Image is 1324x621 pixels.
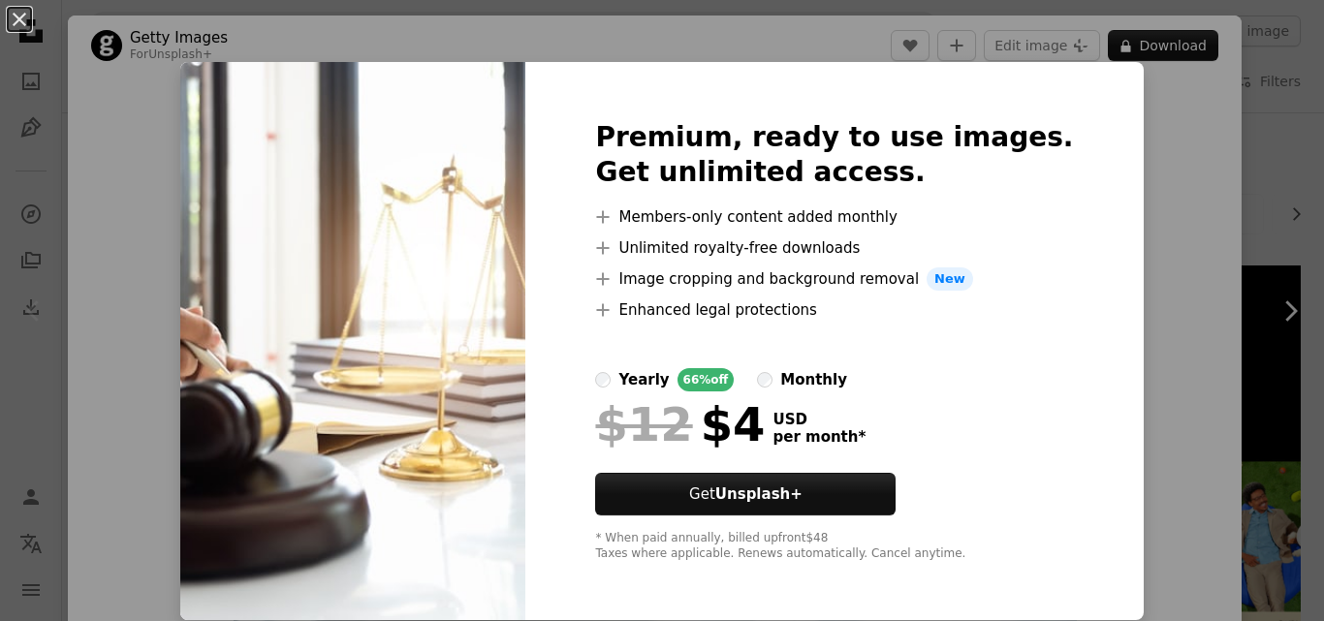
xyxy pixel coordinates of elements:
[595,399,692,450] span: $12
[595,372,611,388] input: yearly66%off
[595,399,765,450] div: $4
[595,205,1073,229] li: Members-only content added monthly
[595,236,1073,260] li: Unlimited royalty-free downloads
[780,368,847,391] div: monthly
[757,372,772,388] input: monthly
[595,120,1073,190] h2: Premium, ready to use images. Get unlimited access.
[595,531,1073,562] div: * When paid annually, billed upfront $48 Taxes where applicable. Renews automatically. Cancel any...
[927,267,973,291] span: New
[180,62,525,620] img: premium_photo-1661329930662-19a43503782f
[772,411,866,428] span: USD
[595,473,896,515] button: GetUnsplash+
[595,267,1073,291] li: Image cropping and background removal
[595,298,1073,322] li: Enhanced legal protections
[678,368,735,391] div: 66% off
[772,428,866,446] span: per month *
[618,368,669,391] div: yearly
[715,485,803,503] strong: Unsplash+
